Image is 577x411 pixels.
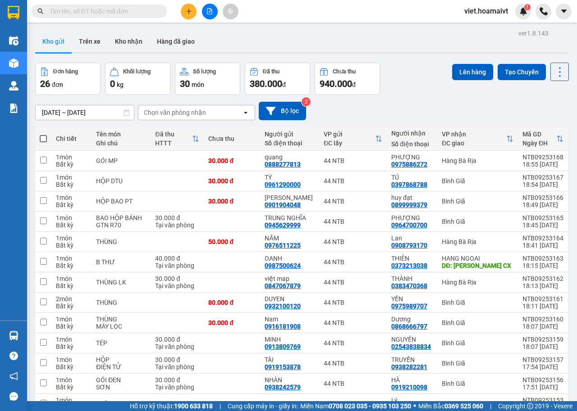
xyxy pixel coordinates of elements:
div: 0945629999 [265,221,301,229]
div: 40.000 đ [155,255,199,262]
div: 30.000 đ [208,319,256,326]
div: 44 NTB [324,238,382,245]
div: ĐIỆN TỬ [96,363,146,370]
div: 18:11 [DATE] [522,303,563,310]
input: Tìm tên, số ĐT hoặc mã đơn [50,6,156,16]
div: 30.000 đ [155,376,199,384]
div: Hàng Bà Rịa [442,157,513,164]
div: Chưa thu [208,135,256,142]
strong: 0708 023 035 - 0935 103 250 [329,402,411,410]
button: Hàng đã giao [150,31,202,52]
div: TRUNG NGHĨA [265,214,315,221]
span: Miền Bắc [418,401,483,411]
span: 1 [526,4,529,10]
div: BAO HỘP BÁNH [96,214,146,221]
span: kg [117,81,124,88]
div: 30.000 đ [208,198,256,205]
div: 0919210098 [391,384,427,391]
div: NTB09253156 [522,376,563,384]
div: THÙNG PT [96,400,146,407]
span: file-add [206,8,213,14]
div: 0976511225 [265,242,301,249]
div: 0373213038 [391,262,427,269]
img: warehouse-icon [9,81,18,90]
img: icon-new-feature [519,7,527,15]
div: 0938282281 [391,363,427,370]
div: 1 món [56,336,87,343]
div: 0847067879 [265,282,301,289]
div: VP gửi [324,131,375,138]
div: Lý [391,397,433,404]
span: ⚪️ [413,404,416,408]
button: Khối lượng0kg [105,63,170,95]
div: 1 món [56,356,87,363]
div: Tại văn phòng [155,363,199,370]
span: đ [352,81,356,88]
div: 17:51 [DATE] [522,384,563,391]
div: 0938242579 [265,384,301,391]
button: Tạo Chuyến [498,64,546,80]
div: quang [265,154,315,161]
div: 1 món [56,255,87,262]
div: ver 1.8.143 [518,28,549,38]
div: 44 NTB [324,177,382,185]
div: Bất kỳ [56,384,87,391]
sup: 1 [524,4,531,10]
div: NTB09253153 [522,397,563,404]
div: VP nhận [442,131,506,138]
div: 18:13 [DATE] [522,282,563,289]
div: Nam [265,316,315,323]
div: 1 món [56,376,87,384]
div: Chọn văn phòng nhận [144,108,206,117]
div: 18:49 [DATE] [522,201,563,208]
div: 1 món [56,397,87,404]
div: SƠN [96,384,146,391]
div: Tên món [96,131,146,138]
div: Bất kỳ [56,262,87,269]
div: Hàng Bà Rịa [442,238,513,245]
div: NTB09253167 [522,174,563,181]
div: Hàng Bà Rịa [442,279,513,286]
div: 30.000 đ [208,177,256,185]
div: Bình Giã [442,299,513,306]
div: PHƯỢNG [391,154,433,161]
th: Toggle SortBy [437,127,518,151]
span: đơn [52,81,63,88]
div: 0868666797 [391,323,427,330]
div: việt map [265,275,315,282]
div: Đã thu [155,131,192,138]
div: 0383470368 [391,282,427,289]
div: NTB09253159 [522,336,563,343]
div: THÙNG [96,316,146,323]
div: 1 món [56,275,87,282]
span: caret-down [560,7,568,15]
span: 380.000 [250,78,282,89]
button: Số lượng30món [175,63,240,95]
strong: 0369 525 060 [444,402,483,410]
div: 1 món [56,316,87,323]
span: notification [9,372,18,380]
div: Số điện thoại [265,140,315,147]
span: Miền Nam [300,401,411,411]
div: Tại văn phòng [155,282,199,289]
button: Kho gửi [35,31,72,52]
img: warehouse-icon [9,59,18,68]
div: NTB09253165 [522,214,563,221]
div: NTB09253160 [522,316,563,323]
div: Bất kỳ [56,303,87,310]
span: 0 [110,78,115,89]
div: 44 NTB [324,258,382,266]
div: NTB09253157 [522,356,563,363]
button: aim [223,4,238,19]
div: HỘP DTU [96,177,146,185]
span: Hỗ trợ kỹ thuật: [130,401,213,411]
div: NTB09253162 [522,275,563,282]
svg: open [242,109,249,116]
div: 0975989707 [391,303,427,310]
span: 30 [180,78,190,89]
div: LEE [265,194,315,201]
span: message [9,392,18,401]
div: 18:07 [DATE] [522,323,563,330]
div: YẾN [391,295,433,303]
div: 44 NTB [324,339,382,347]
